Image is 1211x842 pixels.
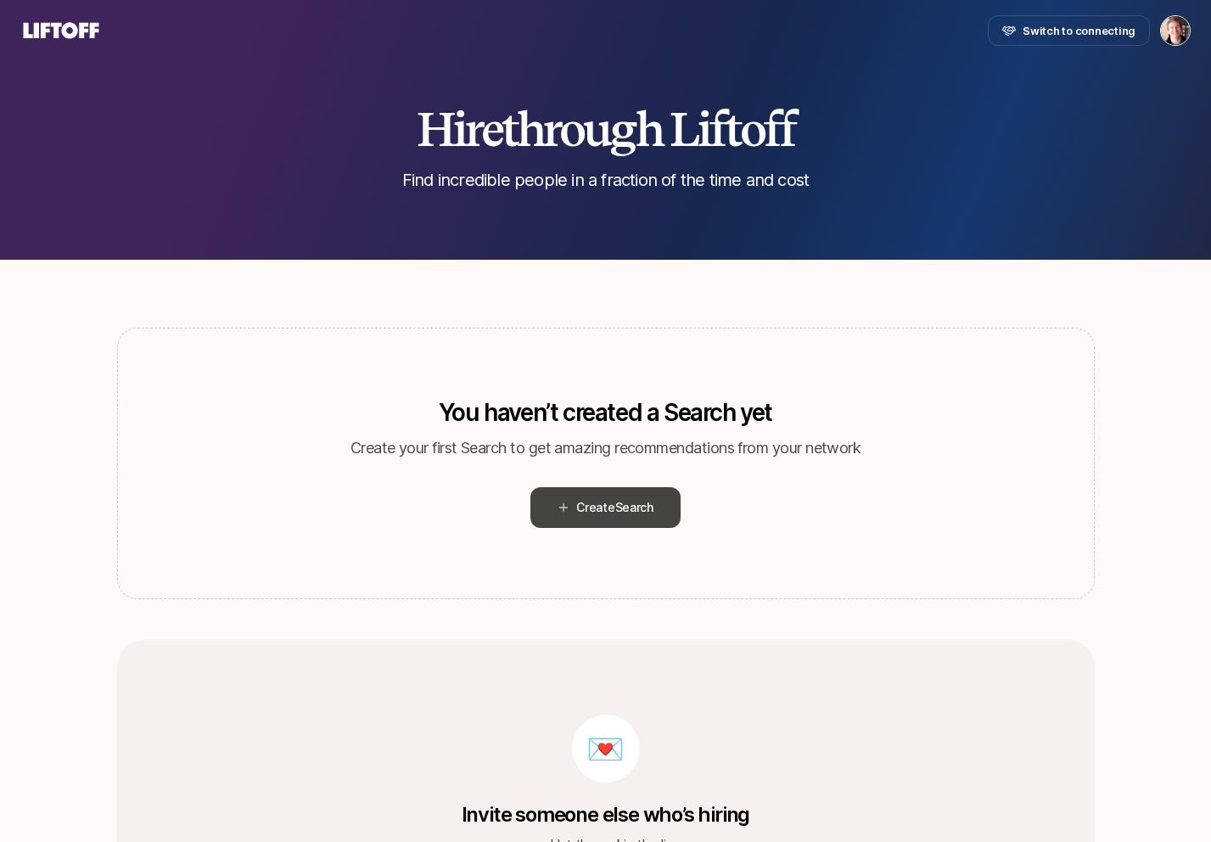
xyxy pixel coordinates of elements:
[462,803,750,827] p: Invite someone else who’s hiring
[576,497,653,518] span: Create
[530,487,681,528] button: CreateSearch
[1023,22,1135,39] span: Switch to connecting
[988,15,1150,46] button: Switch to connecting
[439,399,772,426] p: You haven’t created a Search yet
[417,104,795,154] h2: Hire
[402,168,809,192] p: Find incredible people in a fraction of the time and cost
[1161,16,1190,45] img: Jasper Story
[350,436,861,460] p: Create your first Search to get amazing recommendations from your network
[615,500,653,514] span: Search
[1160,15,1191,46] button: Jasper Story
[572,715,640,783] div: 💌
[502,100,794,158] span: through Liftoff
